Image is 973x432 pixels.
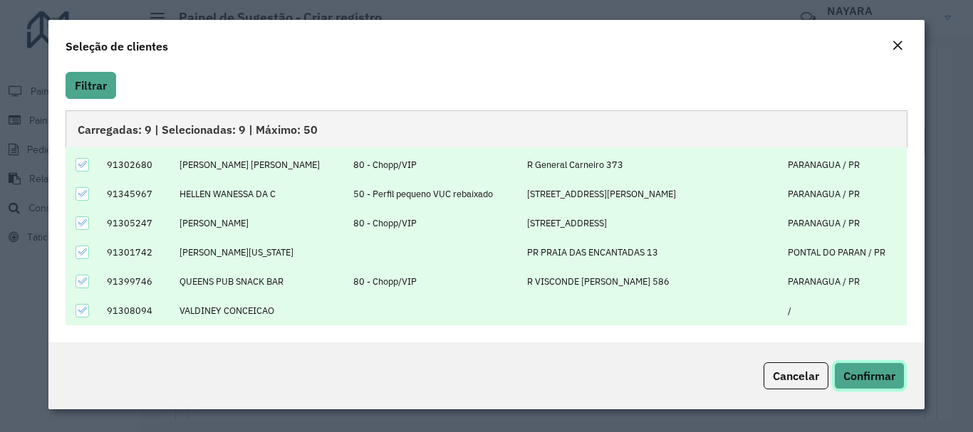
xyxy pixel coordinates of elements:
td: HELLEN WANESSA DA C [172,179,346,209]
td: 50 - Perfil pequeno VUC rebaixado [346,179,519,209]
td: [STREET_ADDRESS][PERSON_NAME] [519,179,781,209]
td: PARANAGUA / PR [781,209,907,238]
td: [PERSON_NAME] [172,209,346,238]
td: PARANAGUA / PR [781,179,907,209]
button: Filtrar [66,72,116,99]
div: Carregadas: 9 | Selecionadas: 9 | Máximo: 50 [66,110,907,147]
td: [STREET_ADDRESS] [519,209,781,238]
td: [PERSON_NAME][US_STATE] [172,238,346,267]
button: Confirmar [834,362,905,389]
td: 80 - Chopp/VIP [346,150,519,179]
td: / [781,296,907,325]
em: Fechar [892,40,903,51]
span: Confirmar [843,369,895,383]
td: 80 - Chopp/VIP [346,209,519,238]
td: 91302680 [100,150,172,179]
span: Cancelar [773,369,819,383]
td: PONTAL DO PARAN / PR [781,238,907,267]
td: [PERSON_NAME] [PERSON_NAME] [172,150,346,179]
td: VALDINEY CONCEICAO [172,296,346,325]
td: PARANAGUA / PR [781,267,907,296]
td: 91308094 [100,296,172,325]
td: 91301742 [100,238,172,267]
td: 91305247 [100,209,172,238]
td: 80 - Chopp/VIP [346,267,519,296]
td: PARANAGUA / PR [781,150,907,179]
td: R General Carneiro 373 [519,150,781,179]
td: QUEENS PUB SNACK BAR [172,267,346,296]
button: Close [888,37,907,56]
td: 91399746 [100,267,172,296]
td: 91345967 [100,179,172,209]
h4: Seleção de clientes [66,38,168,55]
td: R VISCONDE [PERSON_NAME] 586 [519,267,781,296]
button: Cancelar [764,362,828,389]
td: PR PRAIA DAS ENCANTADAS 13 [519,238,781,267]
